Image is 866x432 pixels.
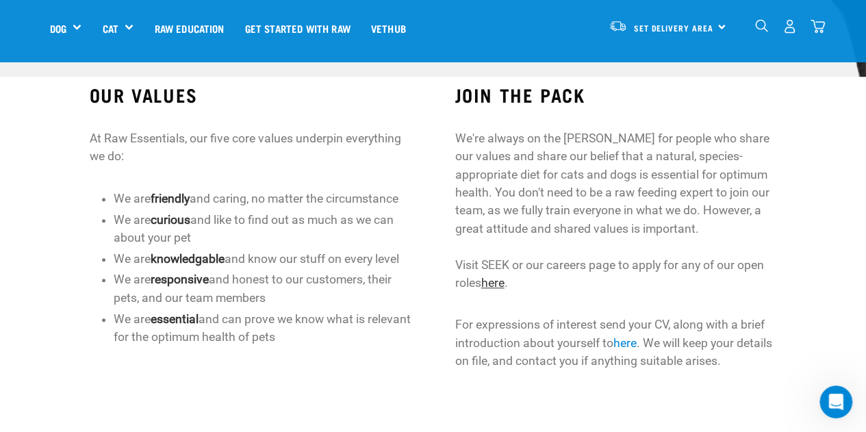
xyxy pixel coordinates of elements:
[613,336,637,350] a: here
[782,19,797,34] img: user.png
[90,84,411,105] h3: OUR VALUES
[455,84,777,105] h3: JOIN THE PACK
[455,129,777,292] p: We're always on the [PERSON_NAME] for people who share our values and share our belief that a nat...
[114,190,411,207] li: We are and caring, no matter the circumstance
[151,312,199,326] strong: essential
[114,310,411,346] li: We are and can prove we know what is relevant for the optimum health of pets
[235,1,361,55] a: Get started with Raw
[819,385,852,418] iframe: Intercom live chat
[481,276,505,290] a: here
[455,316,777,370] p: For expressions of interest send your CV, along with a brief introduction about yourself to . We ...
[634,25,713,30] span: Set Delivery Area
[144,1,234,55] a: Raw Education
[151,252,225,266] strong: knowledgable
[151,213,190,227] strong: curious
[114,211,411,247] li: We are and like to find out as much as we can about your pet
[361,1,416,55] a: Vethub
[114,270,411,307] li: We are and honest to our customers, their pets, and our team members
[755,19,768,32] img: home-icon-1@2x.png
[90,129,411,166] p: At Raw Essentials, our five core values underpin everything we do:
[151,192,190,205] strong: friendly
[609,20,627,32] img: van-moving.png
[50,21,66,36] a: Dog
[151,272,209,286] strong: responsive
[114,250,411,268] li: We are and know our stuff on every level
[102,21,118,36] a: Cat
[811,19,825,34] img: home-icon@2x.png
